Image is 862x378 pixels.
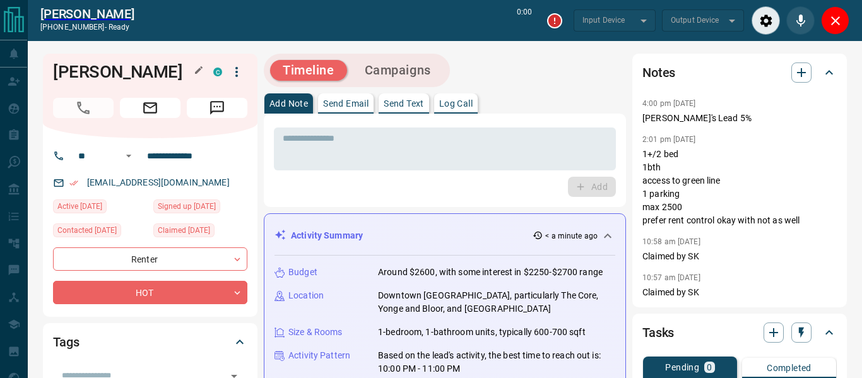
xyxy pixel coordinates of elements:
[288,289,324,302] p: Location
[323,99,369,108] p: Send Email
[40,6,134,21] a: [PERSON_NAME]
[642,273,700,282] p: 10:57 am [DATE]
[40,21,134,33] p: [PHONE_NUMBER] -
[707,363,712,372] p: 0
[517,6,532,35] p: 0:00
[288,326,343,339] p: Size & Rooms
[786,6,815,35] div: Mute
[53,327,247,357] div: Tags
[158,200,216,213] span: Signed up [DATE]
[187,98,247,118] span: Message
[642,286,837,299] p: Claimed by SK
[53,223,147,241] div: Wed Jul 30 2025
[158,224,210,237] span: Claimed [DATE]
[53,62,194,82] h1: [PERSON_NAME]
[69,179,78,187] svg: Email Verified
[642,99,696,108] p: 4:00 pm [DATE]
[57,200,102,213] span: Active [DATE]
[53,281,247,304] div: HOT
[53,98,114,118] span: Call
[642,322,674,343] h2: Tasks
[767,363,812,372] p: Completed
[288,349,350,362] p: Activity Pattern
[642,112,837,125] p: [PERSON_NAME]'s Lead 5%
[384,99,424,108] p: Send Text
[378,289,615,316] p: Downtown [GEOGRAPHIC_DATA], particularly The Core, Yonge and Bloor, and [GEOGRAPHIC_DATA]
[109,23,130,32] span: ready
[120,98,180,118] span: Email
[642,148,837,227] p: 1+/2 bed 1bth access to green line 1 parking max 2500 prefer rent control okay with not as well
[352,60,444,81] button: Campaigns
[270,60,347,81] button: Timeline
[752,6,780,35] div: Audio Settings
[439,99,473,108] p: Log Call
[153,223,247,241] div: Wed Jul 30 2025
[53,332,79,352] h2: Tags
[288,266,317,279] p: Budget
[642,62,675,83] h2: Notes
[269,99,308,108] p: Add Note
[821,6,849,35] div: Close
[642,317,837,348] div: Tasks
[378,349,615,375] p: Based on the lead's activity, the best time to reach out is: 10:00 PM - 11:00 PM
[57,224,117,237] span: Contacted [DATE]
[53,247,247,271] div: Renter
[291,229,363,242] p: Activity Summary
[642,250,837,263] p: Claimed by SK
[121,148,136,163] button: Open
[642,135,696,144] p: 2:01 pm [DATE]
[642,57,837,88] div: Notes
[642,237,700,246] p: 10:58 am [DATE]
[275,224,615,247] div: Activity Summary< a minute ago
[665,363,699,372] p: Pending
[53,199,147,217] div: Mon Aug 25 2025
[378,266,603,279] p: Around $2600, with some interest in $2250-$2700 range
[87,177,230,187] a: [EMAIL_ADDRESS][DOMAIN_NAME]
[213,68,222,76] div: condos.ca
[378,326,586,339] p: 1-bedroom, 1-bathroom units, typically 600-700 sqft
[545,230,598,242] p: < a minute ago
[153,199,247,217] div: Tue Jul 22 2025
